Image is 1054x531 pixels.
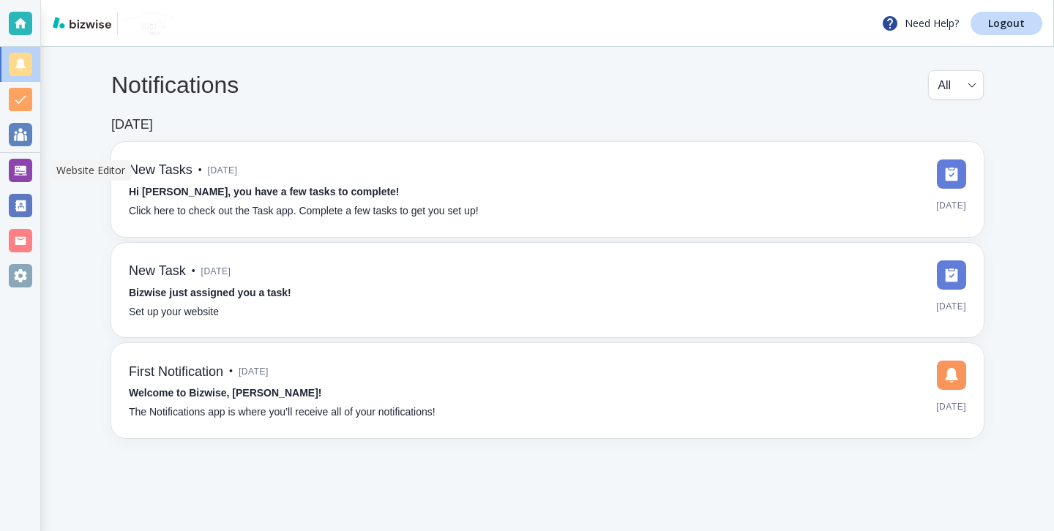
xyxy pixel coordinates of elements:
a: First Notification•[DATE]Welcome to Bizwise, [PERSON_NAME]!The Notifications app is where you’ll ... [111,343,984,438]
img: NU Image Detail [124,12,174,35]
img: bizwise [53,17,111,29]
p: Logout [988,18,1025,29]
strong: Hi [PERSON_NAME], you have a few tasks to complete! [129,186,400,197]
p: Set up your website [129,304,219,320]
span: [DATE] [208,159,238,181]
p: The Notifications app is where you’ll receive all of your notifications! [129,404,436,421]
span: [DATE] [201,260,231,282]
p: • [192,263,195,279]
div: All [938,71,974,99]
h6: New Tasks [129,162,193,178]
h6: [DATE] [111,117,153,133]
a: New Tasks•[DATE]Hi [PERSON_NAME], you have a few tasks to complete!Click here to check out the Ta... [111,142,984,237]
img: DashboardSidebarTasks.svg [937,159,966,189]
p: Click here to check out the Task app. Complete a few tasks to get you set up! [129,203,479,219]
h6: First Notification [129,364,223,380]
h4: Notifications [111,71,239,99]
span: [DATE] [239,361,269,383]
span: [DATE] [936,295,966,317]
img: DashboardSidebarNotification.svg [937,361,966,390]
img: DashboardSidebarTasks.svg [937,260,966,290]
strong: Welcome to Bizwise, [PERSON_NAME]! [129,387,321,399]
a: Logout [971,12,1042,35]
p: • [198,162,202,178]
h6: New Task [129,263,186,279]
a: New Task•[DATE]Bizwise just assigned you a task!Set up your website[DATE] [111,243,984,338]
strong: Bizwise just assigned you a task! [129,287,291,298]
p: • [229,364,233,380]
p: Need Help? [881,15,959,32]
span: [DATE] [936,195,966,216]
span: [DATE] [936,396,966,418]
p: Website Editor [56,163,125,178]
